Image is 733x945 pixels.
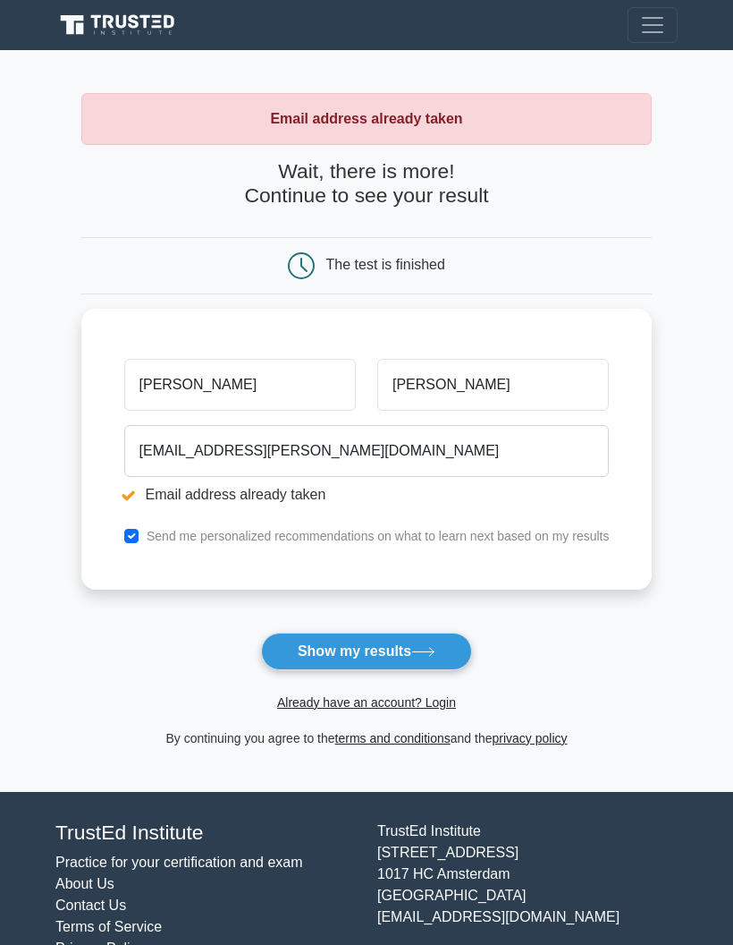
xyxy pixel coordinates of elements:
label: Send me personalized recommendations on what to learn next based on my results [147,529,610,543]
button: Show my results [261,633,472,670]
a: Already have an account? Login [277,695,456,710]
div: By continuing you agree to the and the [71,728,663,749]
li: Email address already taken [124,484,610,506]
a: Contact Us [55,898,126,913]
h4: TrustEd Institute [55,821,356,845]
a: privacy policy [493,731,568,745]
button: Toggle navigation [628,7,678,43]
a: Practice for your certification and exam [55,855,303,870]
input: First name [124,359,356,411]
div: The test is finished [326,257,445,272]
h4: Wait, there is more! Continue to see your result [81,159,653,209]
strong: Email address already taken [270,111,462,126]
input: Last name [377,359,609,411]
a: Terms of Service [55,919,162,934]
a: terms and conditions [335,731,451,745]
a: About Us [55,876,114,891]
input: Email [124,425,610,477]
